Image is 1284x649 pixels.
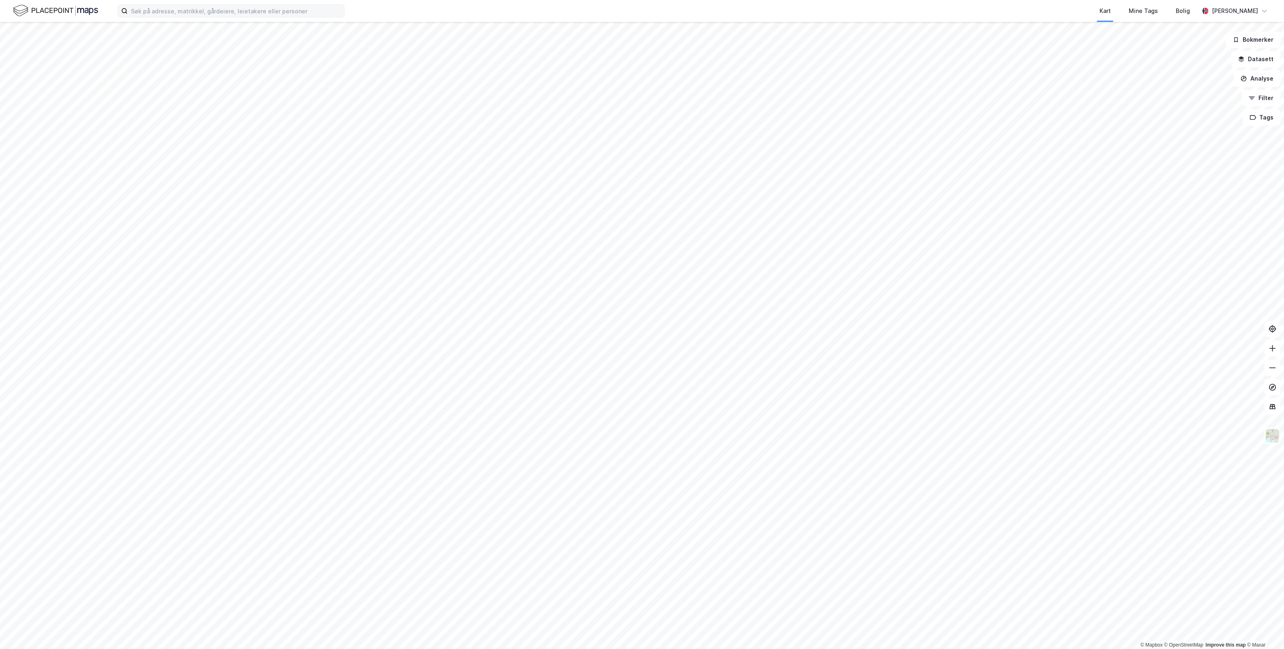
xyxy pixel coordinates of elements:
[13,4,98,18] img: logo.f888ab2527a4732fd821a326f86c7f29.svg
[1234,70,1281,87] button: Analyse
[1243,610,1284,649] div: Kontrollprogram for chat
[1231,51,1281,67] button: Datasett
[1243,109,1281,126] button: Tags
[1242,90,1281,106] button: Filter
[1100,6,1111,16] div: Kart
[1265,428,1280,444] img: Z
[1164,642,1204,648] a: OpenStreetMap
[1212,6,1258,16] div: [PERSON_NAME]
[1206,642,1246,648] a: Improve this map
[1226,32,1281,48] button: Bokmerker
[1176,6,1190,16] div: Bolig
[1140,642,1163,648] a: Mapbox
[128,5,344,17] input: Søk på adresse, matrikkel, gårdeiere, leietakere eller personer
[1129,6,1158,16] div: Mine Tags
[1243,610,1284,649] iframe: Chat Widget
